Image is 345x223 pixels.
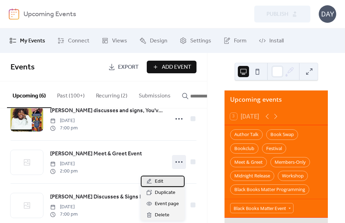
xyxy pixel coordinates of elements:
span: Connect [68,37,89,45]
a: My Events [4,31,50,50]
span: Export [118,63,139,72]
a: Settings [174,31,216,50]
button: Upcoming (6) [7,81,51,108]
span: Add Event [162,63,191,72]
span: Duplicate [155,189,175,197]
span: [DATE] [50,117,78,124]
span: [PERSON_NAME] Meet & Greet Event [50,150,142,158]
div: Members-Only [270,157,310,167]
button: Recurring (2) [90,81,133,107]
a: Design [134,31,173,50]
b: Upcoming Events [23,8,76,21]
div: Bookclub [230,143,258,154]
span: Event page [155,200,179,208]
span: Events [11,60,35,75]
a: Form [218,31,252,50]
span: [DATE] [50,203,78,211]
span: Install [269,37,284,45]
button: Add Event [147,61,196,73]
span: [PERSON_NAME] Discusses & Signs It's Me They Follow w/[PERSON_NAME] [PERSON_NAME] [50,193,165,201]
span: 2:00 pm [50,168,78,175]
a: [PERSON_NAME] Discusses & Signs It's Me They Follow w/[PERSON_NAME] [PERSON_NAME] [50,192,165,202]
img: logo [9,8,19,20]
div: Book Swap [266,129,298,140]
div: Meet & Greet [230,157,267,167]
span: [DATE] [50,160,78,168]
span: Delete [155,211,170,219]
span: 7:00 pm [50,211,78,218]
a: [PERSON_NAME] discusses and signs, You've Got A Place Here, Too with [PERSON_NAME] [50,106,165,115]
div: Festival [262,143,286,154]
span: [PERSON_NAME] discusses and signs, You've Got A Place Here, Too with [PERSON_NAME] [50,107,165,115]
span: Design [150,37,167,45]
span: My Events [20,37,45,45]
div: Black Books Matter Programming [230,184,309,195]
span: Settings [190,37,211,45]
span: Edit [155,177,163,186]
span: Views [112,37,127,45]
div: Midnight Release [230,171,274,181]
a: Connect [52,31,95,50]
div: Workshop [278,171,308,181]
div: Upcoming events [225,90,328,108]
span: 7:00 pm [50,124,78,132]
a: [PERSON_NAME] Meet & Greet Event [50,149,142,158]
div: Author Talk [230,129,263,140]
a: Export [103,61,144,73]
button: Submissions [133,81,176,107]
div: DAY [319,5,336,23]
a: Views [96,31,132,50]
a: Install [254,31,289,50]
span: Form [234,37,247,45]
button: Past (100+) [51,81,90,107]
